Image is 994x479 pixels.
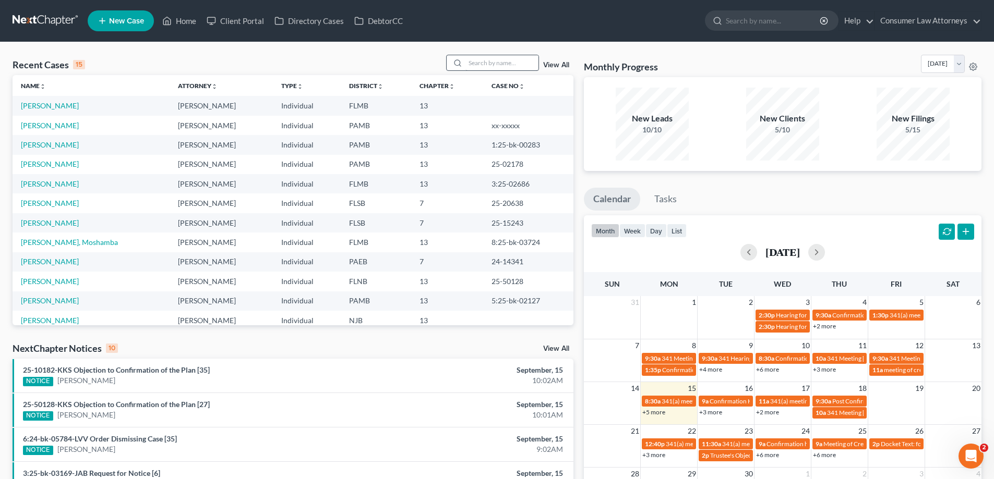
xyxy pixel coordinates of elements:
span: Meeting of Creditors for [PERSON_NAME] [823,440,939,448]
span: Confirmation Hearing for [PERSON_NAME] & [PERSON_NAME] [662,366,837,374]
span: 9:30a [816,397,831,405]
td: 13 [411,311,483,330]
td: 7 [411,252,483,272]
div: 15 [73,60,85,69]
span: 6 [975,296,981,309]
span: 5 [918,296,925,309]
a: +3 more [699,408,722,416]
div: September, 15 [390,365,563,375]
i: unfold_more [40,83,46,90]
td: Individual [273,155,341,174]
td: NJB [341,311,411,330]
td: Individual [273,174,341,193]
span: 341(a) meeting for [PERSON_NAME] [PERSON_NAME], Jr. [662,397,821,405]
td: 25-02178 [483,155,573,174]
td: Individual [273,291,341,311]
a: +3 more [813,365,836,373]
td: 8:25-bk-03724 [483,232,573,252]
button: week [619,224,645,238]
span: Hearing for [PERSON_NAME] & [PERSON_NAME] [776,323,913,330]
div: 10 [106,343,118,353]
td: FLMB [341,232,411,252]
a: [PERSON_NAME] [21,296,79,305]
td: 7 [411,193,483,213]
a: [PERSON_NAME] [21,257,79,266]
a: [PERSON_NAME] [21,316,79,325]
span: 2p [872,440,880,448]
span: Confirmation hearing for [DEMOGRAPHIC_DATA][PERSON_NAME] [767,440,954,448]
span: 341(a) meeting of creditors for [PERSON_NAME] [666,440,799,448]
td: Individual [273,213,341,232]
span: Trustee's Objection [PERSON_NAME] [710,451,812,459]
td: FLMB [341,96,411,115]
span: Wed [774,279,791,288]
td: [PERSON_NAME] [170,213,273,232]
i: unfold_more [297,83,303,90]
a: Calendar [584,188,640,211]
td: [PERSON_NAME] [170,232,273,252]
span: 11 [857,339,868,352]
td: Individual [273,116,341,135]
a: View All [543,345,569,352]
td: 13 [411,155,483,174]
div: New Clients [746,113,819,125]
span: 1:35p [645,366,661,374]
td: [PERSON_NAME] [170,193,273,213]
td: PAMB [341,116,411,135]
span: 9:30a [816,311,831,319]
td: 13 [411,232,483,252]
a: Chapterunfold_more [420,82,455,90]
td: 25-20638 [483,193,573,213]
span: 1:30p [872,311,889,319]
td: 13 [411,96,483,115]
span: 11:30a [702,440,721,448]
a: Districtunfold_more [349,82,384,90]
a: [PERSON_NAME] [21,277,79,286]
span: 341 Hearing for [PERSON_NAME], [GEOGRAPHIC_DATA] [718,354,878,362]
span: 14 [630,382,640,395]
div: September, 15 [390,434,563,444]
a: +5 more [642,408,665,416]
span: 9a [759,440,765,448]
a: Nameunfold_more [21,82,46,90]
span: 24 [800,425,811,437]
td: [PERSON_NAME] [170,116,273,135]
span: 8:30a [645,397,661,405]
a: Directory Cases [269,11,349,30]
span: Mon [660,279,678,288]
a: +2 more [756,408,779,416]
td: PAEB [341,252,411,272]
td: 13 [411,174,483,193]
a: Home [157,11,201,30]
span: Tue [719,279,733,288]
span: 2:30p [759,323,775,330]
span: Thu [832,279,847,288]
a: [PERSON_NAME] [21,101,79,110]
span: 341 Meeting [PERSON_NAME] [889,354,974,362]
span: 9a [702,397,709,405]
td: [PERSON_NAME] [170,174,273,193]
span: 18 [857,382,868,395]
td: [PERSON_NAME] [170,311,273,330]
a: Client Portal [201,11,269,30]
a: 25-10182-KKS Objection to Confirmation of the Plan [35] [23,365,210,374]
a: Tasks [645,188,686,211]
div: NOTICE [23,377,53,386]
div: 10/10 [616,125,689,135]
span: 1 [691,296,697,309]
span: 9 [748,339,754,352]
span: Sat [947,279,960,288]
span: Confirmation Hearing [PERSON_NAME] [775,354,885,362]
a: +2 more [813,322,836,330]
div: September, 15 [390,399,563,410]
i: unfold_more [449,83,455,90]
span: 31 [630,296,640,309]
div: 5/15 [877,125,950,135]
td: Individual [273,311,341,330]
input: Search by name... [465,55,538,70]
div: New Filings [877,113,950,125]
span: 22 [687,425,697,437]
button: day [645,224,667,238]
td: xx-xxxxx [483,116,573,135]
i: unfold_more [519,83,525,90]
